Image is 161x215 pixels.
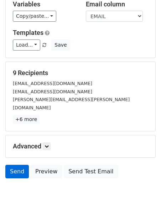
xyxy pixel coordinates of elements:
h5: Variables [13,0,75,8]
a: Send [5,165,29,178]
button: Save [51,40,70,51]
small: [EMAIL_ADDRESS][DOMAIN_NAME] [13,81,92,86]
small: [PERSON_NAME][EMAIL_ADDRESS][PERSON_NAME][DOMAIN_NAME] [13,97,130,110]
a: Send Test Email [64,165,118,178]
h5: 9 Recipients [13,69,148,77]
a: Copy/paste... [13,11,56,22]
a: Preview [31,165,62,178]
iframe: Chat Widget [125,181,161,215]
a: +6 more [13,115,40,124]
a: Load... [13,40,40,51]
h5: Advanced [13,142,148,150]
a: Templates [13,29,43,36]
h5: Email column [86,0,148,8]
small: [EMAIL_ADDRESS][DOMAIN_NAME] [13,89,92,94]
